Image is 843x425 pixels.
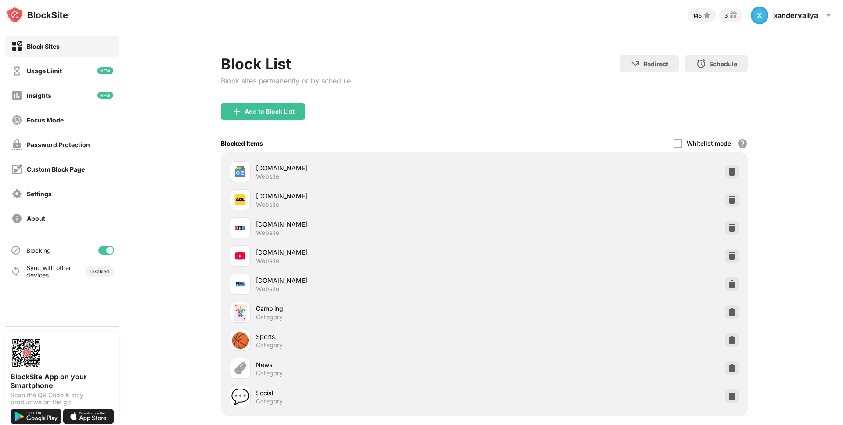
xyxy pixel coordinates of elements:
[256,360,484,369] div: News
[27,215,45,222] div: About
[256,304,484,313] div: Gambling
[643,60,668,68] div: Redirect
[11,65,22,76] img: time-usage-off.svg
[11,337,42,369] img: options-page-qr-code.png
[11,266,21,277] img: sync-icon.svg
[27,190,52,198] div: Settings
[256,276,484,285] div: [DOMAIN_NAME]
[231,303,249,321] div: 🃏
[97,67,113,74] img: new-icon.svg
[11,188,22,199] img: settings-off.svg
[90,269,109,274] div: Disabled
[751,7,768,24] div: X
[256,229,279,237] div: Website
[6,6,68,24] img: logo-blocksite.svg
[221,55,351,73] div: Block List
[11,115,22,126] img: focus-off.svg
[27,116,64,124] div: Focus Mode
[235,194,245,205] img: favicons
[256,163,484,173] div: [DOMAIN_NAME]
[221,140,263,147] div: Blocked Items
[11,139,22,150] img: password-protection-off.svg
[702,10,712,21] img: points-small.svg
[693,12,702,19] div: 145
[709,60,737,68] div: Schedule
[27,92,51,99] div: Insights
[235,166,245,177] img: favicons
[26,247,51,254] div: Blocking
[26,264,72,279] div: Sync with other devices
[774,11,818,20] div: xandervaliya
[256,191,484,201] div: [DOMAIN_NAME]
[11,213,22,224] img: about-off.svg
[256,397,283,405] div: Category
[11,164,22,175] img: customize-block-page-off.svg
[687,140,731,147] div: Whitelist mode
[11,90,22,101] img: insights-off.svg
[27,67,62,75] div: Usage Limit
[256,201,279,209] div: Website
[231,331,249,349] div: 🏀
[27,43,60,50] div: Block Sites
[27,141,90,148] div: Password Protection
[235,251,245,261] img: favicons
[256,341,283,349] div: Category
[235,279,245,289] img: favicons
[63,409,114,424] img: download-on-the-app-store.svg
[728,10,739,21] img: reward-small.svg
[256,388,484,397] div: Social
[256,248,484,257] div: [DOMAIN_NAME]
[27,166,85,173] div: Custom Block Page
[256,173,279,180] div: Website
[256,369,283,377] div: Category
[256,220,484,229] div: [DOMAIN_NAME]
[11,41,22,52] img: block-on.svg
[256,332,484,341] div: Sports
[245,108,295,115] div: Add to Block List
[221,76,351,85] div: Block sites permanently or by schedule
[11,392,114,406] div: Scan the QR Code & stay productive on the go
[97,92,113,99] img: new-icon.svg
[256,285,279,293] div: Website
[256,313,283,321] div: Category
[235,223,245,233] img: favicons
[256,257,279,265] div: Website
[231,388,249,406] div: 💬
[11,372,114,390] div: BlockSite App on your Smartphone
[11,245,21,256] img: blocking-icon.svg
[11,409,61,424] img: get-it-on-google-play.svg
[233,360,248,378] div: 🗞
[724,12,728,19] div: 3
